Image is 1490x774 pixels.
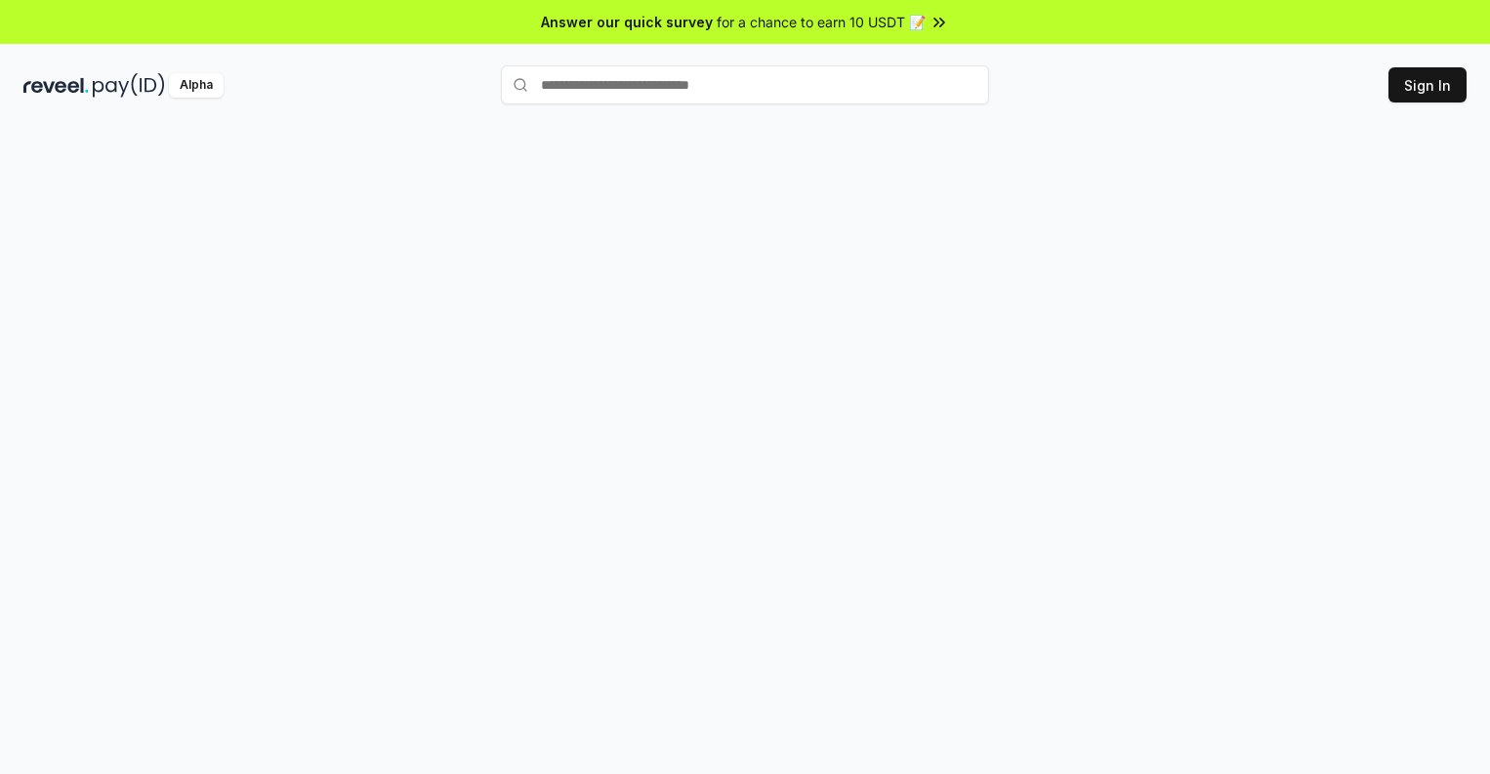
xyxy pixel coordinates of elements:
[23,73,89,98] img: reveel_dark
[541,12,713,32] span: Answer our quick survey
[93,73,165,98] img: pay_id
[169,73,224,98] div: Alpha
[717,12,926,32] span: for a chance to earn 10 USDT 📝
[1388,67,1467,102] button: Sign In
